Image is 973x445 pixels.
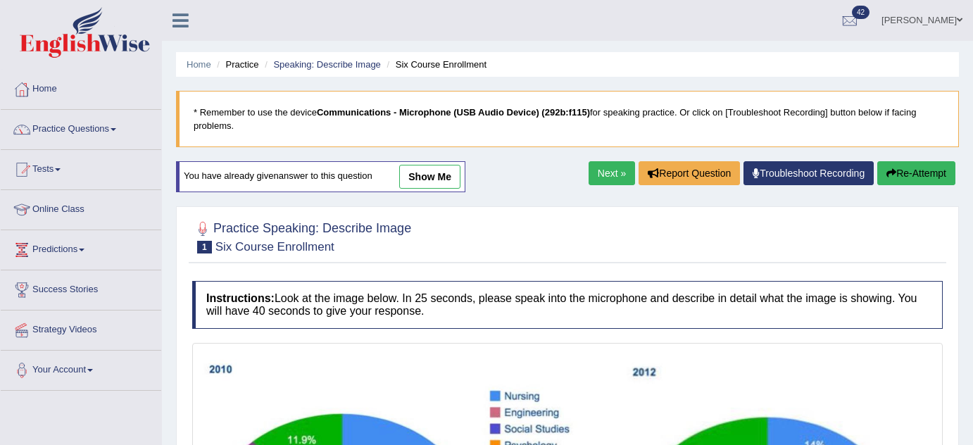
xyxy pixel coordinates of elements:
[176,91,959,147] blockquote: * Remember to use the device for speaking practice. Or click on [Troubleshoot Recording] button b...
[1,351,161,386] a: Your Account
[1,311,161,346] a: Strategy Videos
[187,59,211,70] a: Home
[1,190,161,225] a: Online Class
[176,161,465,192] div: You have already given answer to this question
[1,150,161,185] a: Tests
[639,161,740,185] button: Report Question
[213,58,258,71] li: Practice
[206,292,275,304] b: Instructions:
[317,107,590,118] b: Communications - Microphone (USB Audio Device) (292b:f115)
[192,218,411,253] h2: Practice Speaking: Describe Image
[852,6,870,19] span: 42
[1,110,161,145] a: Practice Questions
[399,165,460,189] a: show me
[383,58,486,71] li: Six Course Enrollment
[1,270,161,306] a: Success Stories
[589,161,635,185] a: Next »
[1,70,161,105] a: Home
[877,161,955,185] button: Re-Attempt
[192,281,943,328] h4: Look at the image below. In 25 seconds, please speak into the microphone and describe in detail w...
[215,240,334,253] small: Six Course Enrollment
[1,230,161,265] a: Predictions
[743,161,874,185] a: Troubleshoot Recording
[273,59,380,70] a: Speaking: Describe Image
[197,241,212,253] span: 1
